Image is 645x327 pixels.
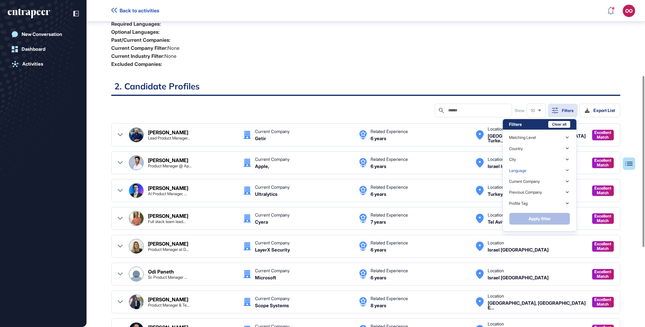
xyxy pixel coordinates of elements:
div: AI Product Manager, YOLO Team @ Ultralytics | Democratizing vision AI 🚀 [148,192,187,196]
img: Adel Ewaida [129,295,143,309]
div: Language [509,168,526,173]
div: Related Experience [371,296,408,301]
div: Microsoft [255,275,276,280]
strong: Excluded Companies: [111,61,162,67]
div: [PERSON_NAME] [148,297,188,302]
button: Clear all [548,121,570,128]
button: OO [623,5,635,17]
div: 6 years [371,164,386,169]
div: Current Company [255,241,290,245]
img: Gilad Kaplan [129,156,143,170]
div: [PERSON_NAME] [148,130,188,135]
div: Related Experience [371,129,408,134]
span: Excellent Match [595,130,612,140]
div: Current Company [255,269,290,273]
div: Current Company [255,213,290,217]
div: Tel Aviv-Yafo, Tel Aviv District, Israel Israel, [488,220,533,224]
div: [PERSON_NAME] [148,241,188,246]
strong: Current Industry Filter: [111,53,164,59]
div: Current Company [255,129,290,134]
div: Filters [509,120,522,128]
div: Location [488,157,504,161]
span: Excellent Match [595,242,612,251]
div: Related Experience [371,157,408,161]
div: [PERSON_NAME] [148,213,188,218]
div: Israel Israel [488,275,549,280]
strong: Optional Languages: [111,29,159,35]
span: 10 [531,108,535,113]
div: 6 years [371,192,386,196]
span: Excellent Match [595,214,612,223]
div: Export List [585,108,615,113]
li: None [111,44,620,52]
div: Product Manager & Team Lead | Tech Innovator [148,303,189,307]
div: Product Manager @ Apple | MBA - Management of Technology, Innovation & Entrepreneurship [148,164,192,168]
img: Elisha Belzberg [129,211,143,226]
div: Apple, [255,164,269,169]
div: Ultralytics [255,192,278,196]
div: Previous Company [509,190,542,195]
div: Profile Tag [509,201,528,206]
div: Current Company [255,296,290,301]
div: Lead Product Manager at Getir [148,136,190,140]
div: Odi Paneth [148,269,174,274]
a: New Conversation [8,28,79,41]
div: Cyera [255,220,268,224]
div: Country [509,146,523,151]
div: [PERSON_NAME] [148,158,188,163]
div: Israel Israel, [488,164,514,169]
div: Product Manager at DarioHealth Corp. [148,247,189,252]
div: 8 years [371,303,386,308]
div: Related Experience [371,213,408,217]
div: 6 years [371,136,386,141]
strong: Required Languages: [111,21,161,27]
li: None [111,52,620,60]
div: Location [488,269,504,273]
div: Ankara, Turkey Turkey [488,134,586,143]
div: Related Experience [371,269,408,273]
img: Odi Paneth [129,267,143,281]
div: Scope Systems [255,303,289,308]
div: Location [488,294,504,298]
div: Dubai, United Arab Emirates United Arab Emirates, [488,301,586,310]
div: Full stack team leader and Product Manager [148,220,186,224]
button: Export List [579,104,620,117]
div: entrapeer-logo [8,9,50,19]
button: Filters [548,104,578,117]
div: Related Experience [371,241,408,245]
div: New Conversation [22,32,62,37]
div: 6 years [371,247,386,252]
div: [PERSON_NAME] [148,186,188,191]
h2: 2. Candidate Profiles [111,81,620,96]
strong: Past/Current Companies: [111,37,170,43]
span: Show [515,106,524,114]
div: 7 years [371,220,386,224]
a: Dashboard [8,43,79,55]
img: Kasim Acikbas [129,183,143,198]
div: Getir [255,136,266,141]
div: 6 years [371,275,386,280]
span: Excellent Match [595,269,612,279]
span: Excellent Match [595,297,612,307]
div: Dashboard [22,46,45,52]
div: Current Company [509,179,540,184]
div: Sr. Product Manager @ Microsoft Excel [148,275,187,279]
div: City [509,157,516,162]
div: Location [488,241,504,245]
div: Current Company [255,185,290,189]
img: Ahmet Altuntas [129,128,143,142]
div: LayerX Security [255,247,290,252]
div: Location [488,322,504,326]
div: Related Experience [371,185,408,189]
span: Excellent Match [595,186,612,195]
div: Turkey Turkey [488,192,552,196]
div: Filters [562,108,574,113]
strong: Current Company Filter: [111,45,168,51]
div: Location [488,213,504,217]
div: Location [488,185,504,189]
div: Location [488,127,504,131]
div: Israel Israel [488,247,549,252]
div: Current Company [255,157,290,161]
div: Activities [22,61,43,67]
